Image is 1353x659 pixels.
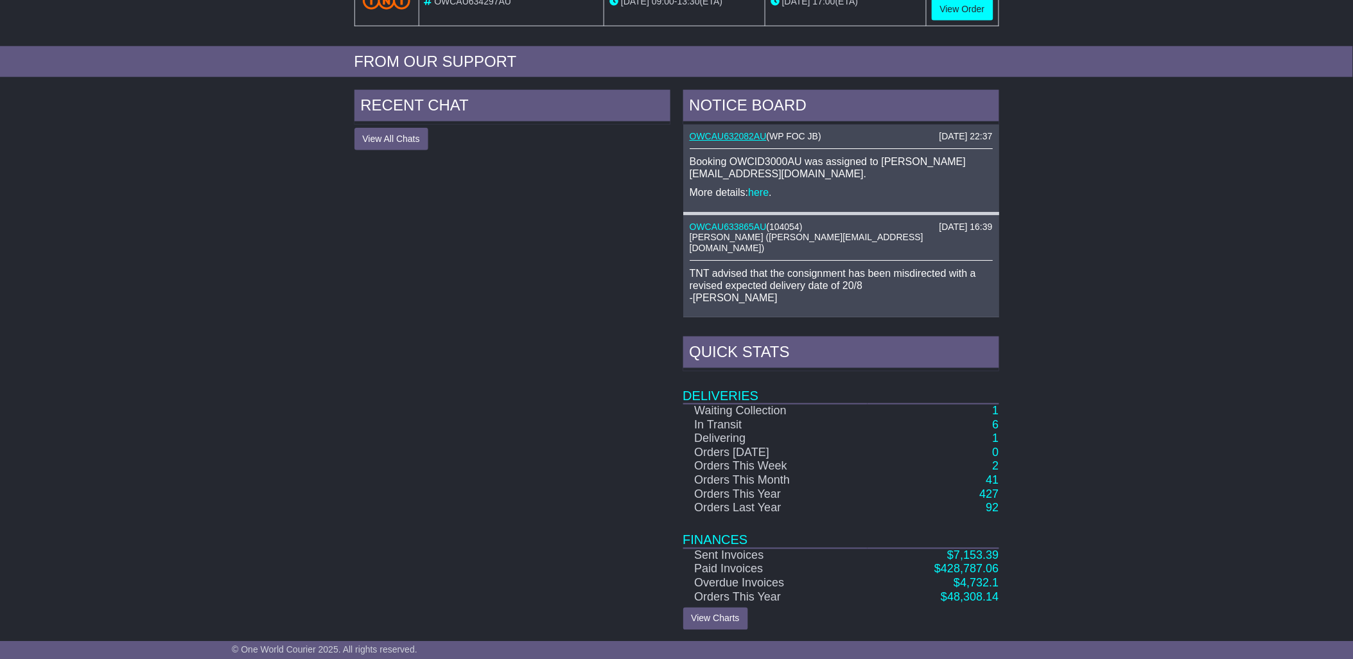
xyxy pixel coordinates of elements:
div: ( ) [690,222,993,233]
td: Orders [DATE] [683,446,868,461]
a: 1 [992,405,999,417]
td: Sent Invoices [683,549,868,563]
td: Overdue Invoices [683,577,868,591]
td: Orders Last Year [683,502,868,516]
a: 0 [992,446,999,459]
td: Orders This Year [683,488,868,502]
a: $7,153.39 [947,549,999,562]
a: OWCAU632082AU [690,131,767,141]
div: NOTICE BOARD [683,90,999,125]
span: 7,153.39 [954,549,999,562]
button: View All Chats [354,128,428,150]
div: FROM OUR SUPPORT [354,53,999,71]
td: Finances [683,516,999,549]
span: WP FOC JB [769,131,818,141]
a: 92 [986,502,999,514]
a: $428,787.06 [934,563,999,576]
a: 6 [992,419,999,432]
span: 4,732.1 [960,577,999,590]
p: More details: . [690,186,993,198]
td: Orders This Month [683,474,868,488]
div: ( ) [690,131,993,142]
a: View Charts [683,608,748,630]
div: [DATE] 22:37 [939,131,992,142]
td: Paid Invoices [683,563,868,577]
td: In Transit [683,419,868,433]
a: 41 [986,474,999,487]
td: Orders This Year [683,591,868,605]
p: TNT advised that the consignment has been misdirected with a revised expected delivery date of 20... [690,267,993,304]
span: 48,308.14 [947,591,999,604]
span: 428,787.06 [941,563,999,576]
span: 104054 [769,222,799,232]
div: Quick Stats [683,337,999,371]
a: $48,308.14 [941,591,999,604]
a: 427 [979,488,999,501]
td: Deliveries [683,371,999,404]
td: Delivering [683,432,868,446]
a: 2 [992,460,999,473]
a: $4,732.1 [954,577,999,590]
td: Orders This Week [683,460,868,474]
a: here [748,187,769,198]
span: [PERSON_NAME] ([PERSON_NAME][EMAIL_ADDRESS][DOMAIN_NAME]) [690,232,923,253]
td: Waiting Collection [683,404,868,419]
div: RECENT CHAT [354,90,670,125]
p: Booking OWCID3000AU was assigned to [PERSON_NAME][EMAIL_ADDRESS][DOMAIN_NAME]. [690,155,993,180]
a: OWCAU633865AU [690,222,767,232]
span: © One World Courier 2025. All rights reserved. [232,644,417,655]
div: [DATE] 16:39 [939,222,992,233]
a: 1 [992,432,999,445]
